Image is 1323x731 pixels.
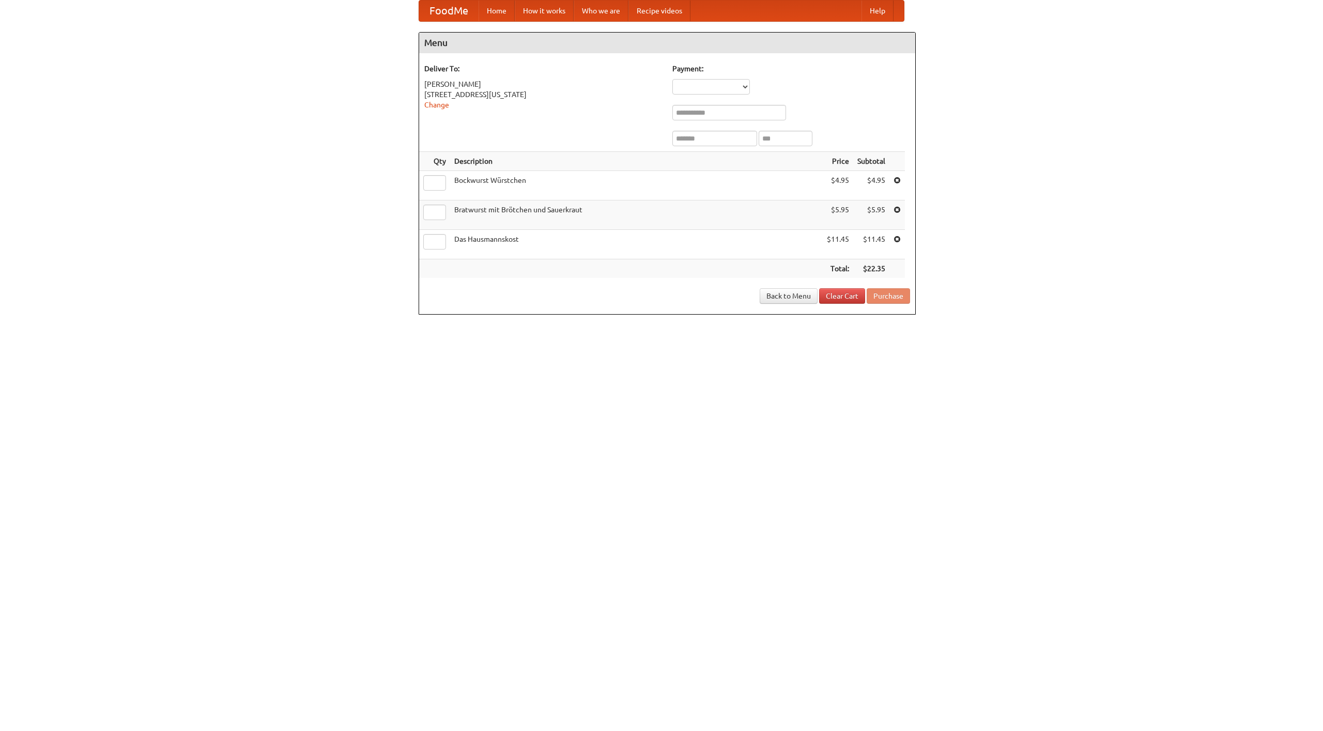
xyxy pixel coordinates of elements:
[823,230,853,259] td: $11.45
[419,1,479,21] a: FoodMe
[628,1,690,21] a: Recipe videos
[760,288,818,304] a: Back to Menu
[419,152,450,171] th: Qty
[424,89,662,100] div: [STREET_ADDRESS][US_STATE]
[479,1,515,21] a: Home
[819,288,865,304] a: Clear Cart
[853,152,889,171] th: Subtotal
[853,200,889,230] td: $5.95
[450,230,823,259] td: Das Hausmannskost
[419,33,915,53] h4: Menu
[823,259,853,278] th: Total:
[424,64,662,74] h5: Deliver To:
[853,259,889,278] th: $22.35
[574,1,628,21] a: Who we are
[862,1,894,21] a: Help
[823,200,853,230] td: $5.95
[450,152,823,171] th: Description
[867,288,910,304] button: Purchase
[424,79,662,89] div: [PERSON_NAME]
[515,1,574,21] a: How it works
[853,171,889,200] td: $4.95
[823,152,853,171] th: Price
[853,230,889,259] td: $11.45
[450,171,823,200] td: Bockwurst Würstchen
[672,64,910,74] h5: Payment:
[424,101,449,109] a: Change
[823,171,853,200] td: $4.95
[450,200,823,230] td: Bratwurst mit Brötchen und Sauerkraut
